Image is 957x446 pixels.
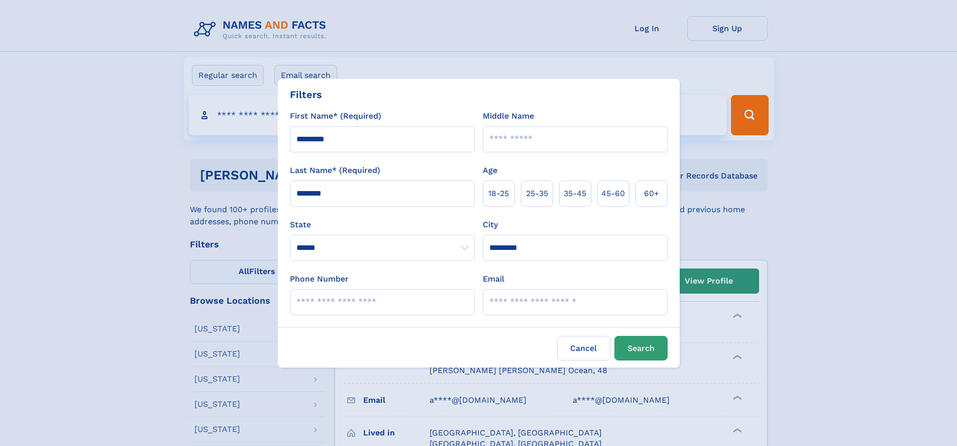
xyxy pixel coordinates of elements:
[488,188,509,200] span: 18‑25
[614,336,668,361] button: Search
[483,273,504,285] label: Email
[483,110,534,122] label: Middle Name
[290,219,475,231] label: State
[483,164,497,176] label: Age
[290,87,322,102] div: Filters
[290,273,349,285] label: Phone Number
[290,164,380,176] label: Last Name* (Required)
[564,188,586,200] span: 35‑45
[290,110,381,122] label: First Name* (Required)
[601,188,625,200] span: 45‑60
[526,188,548,200] span: 25‑35
[644,188,659,200] span: 60+
[557,336,610,361] label: Cancel
[483,219,498,231] label: City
